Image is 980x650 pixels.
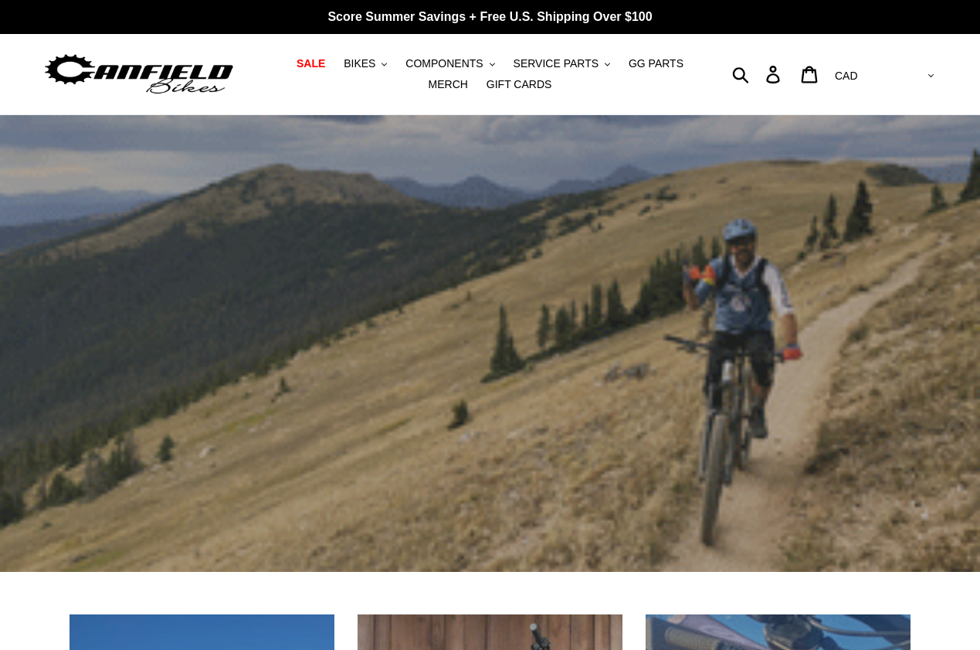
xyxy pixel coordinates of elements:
[429,78,468,91] span: MERCH
[289,53,333,74] a: SALE
[487,78,552,91] span: GIFT CARDS
[506,53,618,74] button: SERVICE PARTS
[344,57,375,70] span: BIKES
[621,53,691,74] a: GG PARTS
[421,74,476,95] a: MERCH
[629,57,683,70] span: GG PARTS
[514,57,599,70] span: SERVICE PARTS
[405,57,483,70] span: COMPONENTS
[297,57,325,70] span: SALE
[42,50,236,99] img: Canfield Bikes
[398,53,502,74] button: COMPONENTS
[336,53,395,74] button: BIKES
[479,74,560,95] a: GIFT CARDS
